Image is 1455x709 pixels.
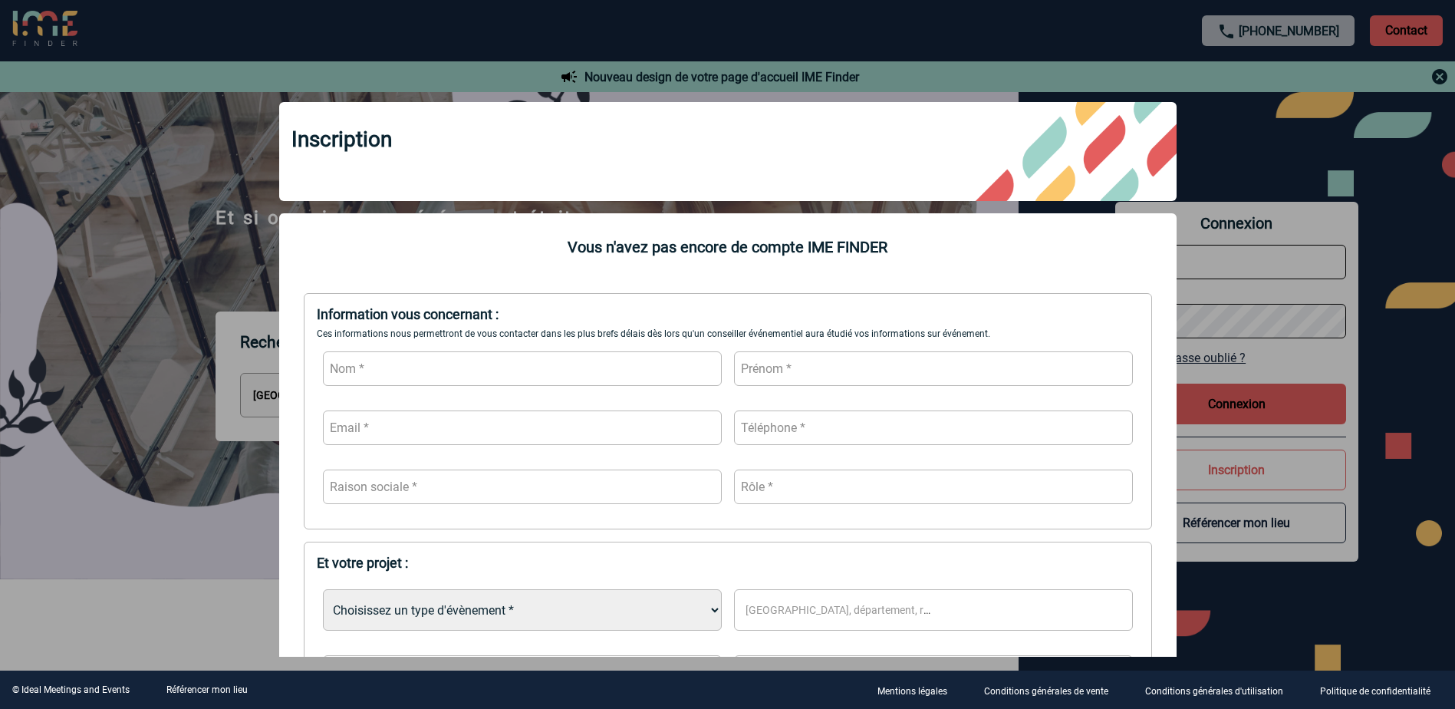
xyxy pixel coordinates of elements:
[317,328,1139,339] div: Ces informations nous permettront de vous contacter dans les plus brefs délais dès lors qu'un con...
[746,604,966,616] span: [GEOGRAPHIC_DATA], département, région...
[323,411,722,445] input: Email *
[734,470,1133,504] input: Rôle *
[166,684,248,695] a: Référencer mon lieu
[1133,683,1308,697] a: Conditions générales d'utilisation
[984,686,1108,697] p: Conditions générales de vente
[734,411,1133,445] input: Téléphone *
[279,102,1177,201] div: Inscription
[1308,683,1455,697] a: Politique de confidentialité
[317,555,1139,571] div: Et votre projet :
[323,655,722,690] input: Date de début *
[1145,686,1283,697] p: Conditions générales d'utilisation
[877,686,947,697] p: Mentions légales
[323,470,722,504] input: Raison sociale *
[734,351,1133,386] input: Prénom *
[323,351,722,386] input: Nom *
[1320,686,1430,697] p: Politique de confidentialité
[279,238,1177,256] div: Vous n'avez pas encore de compte IME FINDER
[317,306,1139,322] div: Information vous concernant :
[12,684,130,695] div: © Ideal Meetings and Events
[972,683,1133,697] a: Conditions générales de vente
[865,683,972,697] a: Mentions légales
[734,655,1133,690] input: Date de fin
